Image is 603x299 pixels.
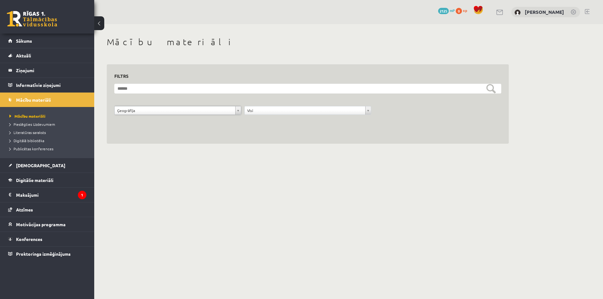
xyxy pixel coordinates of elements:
[9,114,46,119] span: Mācību materiāli
[8,173,86,187] a: Digitālie materiāli
[456,8,462,14] span: 0
[9,130,46,135] span: Literatūras saraksts
[16,38,32,44] span: Sākums
[8,202,86,217] a: Atzīmes
[16,222,66,227] span: Motivācijas programma
[114,72,494,80] h3: Filtrs
[16,53,31,58] span: Aktuāli
[9,138,88,143] a: Digitālā bibliotēka
[16,188,86,202] legend: Maksājumi
[16,236,42,242] span: Konferences
[9,138,44,143] span: Digitālā bibliotēka
[16,251,71,257] span: Proktoringa izmēģinājums
[9,121,88,127] a: Pieslēgties Uzdevumiem
[8,48,86,63] a: Aktuāli
[8,93,86,107] a: Mācību materiāli
[245,106,371,115] a: Visi
[9,146,88,152] a: Publicētas konferences
[9,122,55,127] span: Pieslēgties Uzdevumiem
[438,8,455,13] a: 2125 mP
[514,9,521,16] img: Enija Kristiāna Mezīte
[78,191,86,199] i: 1
[107,37,509,47] h1: Mācību materiāli
[16,63,86,77] legend: Ziņojumi
[16,163,65,168] span: [DEMOGRAPHIC_DATA]
[450,8,455,13] span: mP
[9,146,53,151] span: Publicētas konferences
[8,34,86,48] a: Sākums
[7,11,57,27] a: Rīgas 1. Tālmācības vidusskola
[8,78,86,92] a: Informatīvie ziņojumi
[9,113,88,119] a: Mācību materiāli
[16,97,51,103] span: Mācību materiāli
[16,78,86,92] legend: Informatīvie ziņojumi
[8,247,86,261] a: Proktoringa izmēģinājums
[9,130,88,135] a: Literatūras saraksts
[525,9,564,15] a: [PERSON_NAME]
[8,158,86,173] a: [DEMOGRAPHIC_DATA]
[247,106,363,115] span: Visi
[16,177,53,183] span: Digitālie materiāli
[8,217,86,232] a: Motivācijas programma
[456,8,470,13] a: 0 xp
[115,106,241,115] a: Ģeogrāfija
[8,188,86,202] a: Maksājumi1
[117,106,233,115] span: Ģeogrāfija
[8,63,86,77] a: Ziņojumi
[8,232,86,246] a: Konferences
[16,207,33,212] span: Atzīmes
[463,8,467,13] span: xp
[438,8,449,14] span: 2125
